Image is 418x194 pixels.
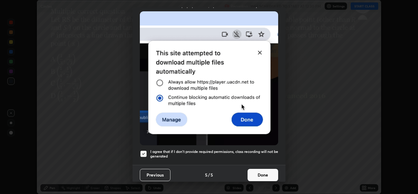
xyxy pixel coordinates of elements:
img: downloads-permission-blocked.gif [140,11,278,145]
h4: 5 [211,172,213,178]
h5: I agree that if I don't provide required permissions, class recording will not be generated [150,149,278,159]
h4: / [208,172,210,178]
button: Done [248,169,278,181]
h4: 5 [205,172,207,178]
button: Previous [140,169,170,181]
